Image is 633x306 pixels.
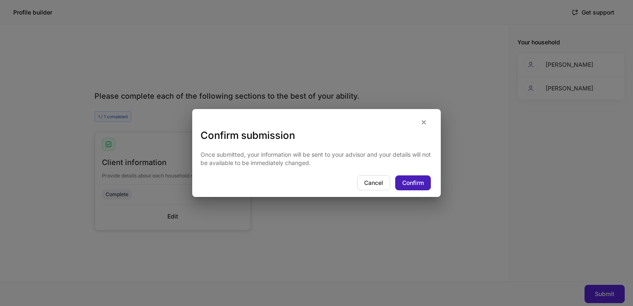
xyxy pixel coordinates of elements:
[395,175,431,190] button: Confirm
[402,180,424,186] div: Confirm
[364,180,383,186] div: Cancel
[357,175,390,190] button: Cancel
[201,129,432,142] h3: Confirm submission
[201,151,432,167] p: Once submitted, your information will be sent to your advisor and your details will not be availa...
